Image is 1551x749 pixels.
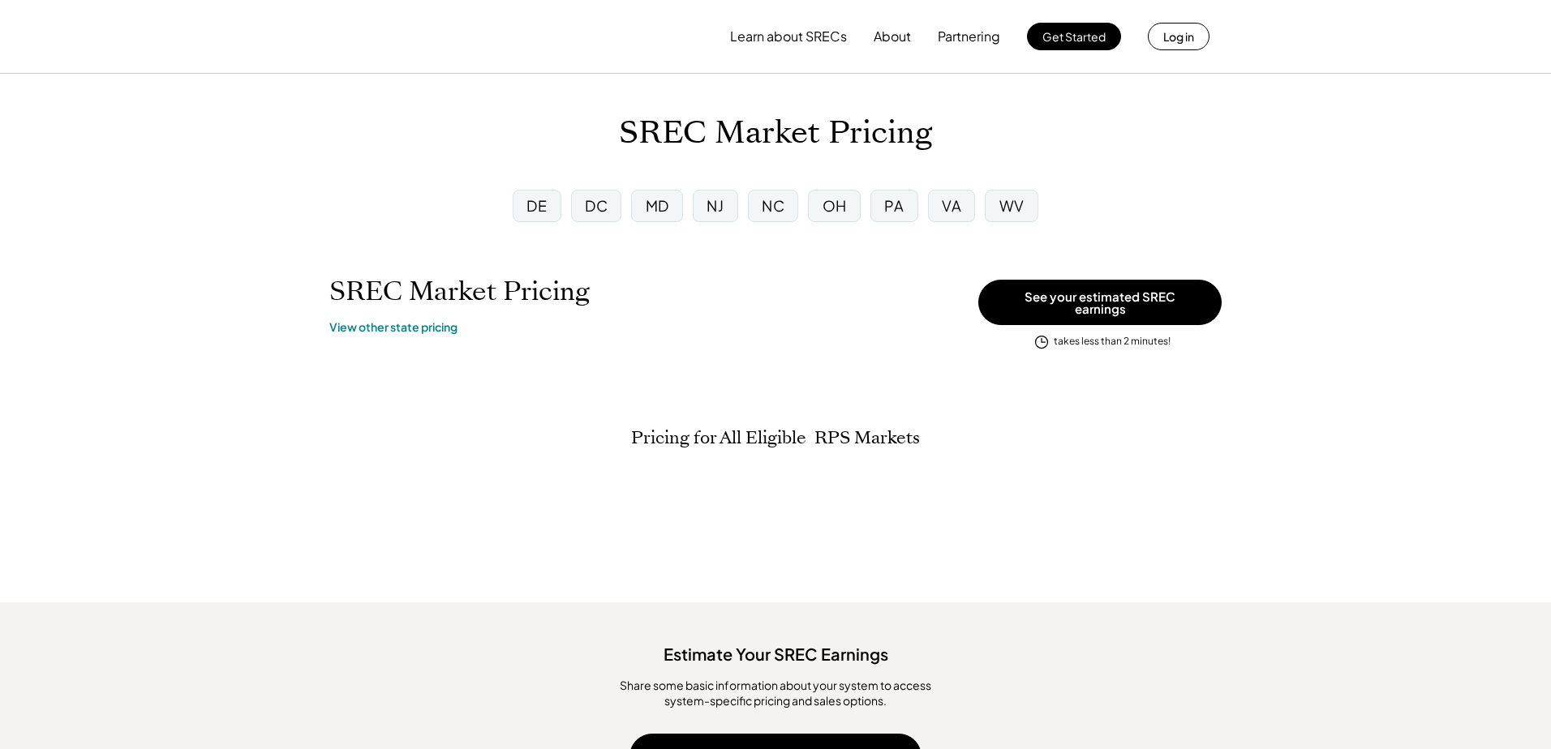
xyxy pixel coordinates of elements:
[329,319,458,336] a: View other state pricing
[884,195,904,216] div: PA
[16,635,1535,666] div: Estimate Your SREC Earnings
[342,9,476,64] img: yH5BAEAAAAALAAAAAABAAEAAAIBRAA7
[619,114,932,152] h1: SREC Market Pricing
[1054,335,1171,349] div: takes less than 2 minutes!
[646,195,669,216] div: MD
[730,20,847,53] button: Learn about SRECs
[1027,23,1121,50] button: Get Started
[597,678,954,709] div: ​Share some basic information about your system to access system-specific pricing and sales options.
[823,195,847,216] div: OH
[762,195,784,216] div: NC
[999,195,1025,216] div: WV
[874,20,911,53] button: About
[942,195,961,216] div: VA
[938,20,1000,53] button: Partnering
[1148,23,1209,50] button: Log in
[707,195,724,216] div: NJ
[978,280,1222,325] button: See your estimated SREC earnings
[631,427,920,448] h2: Pricing for All Eligible RPS Markets
[329,276,590,307] h1: SREC Market Pricing
[526,195,547,216] div: DE
[585,195,608,216] div: DC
